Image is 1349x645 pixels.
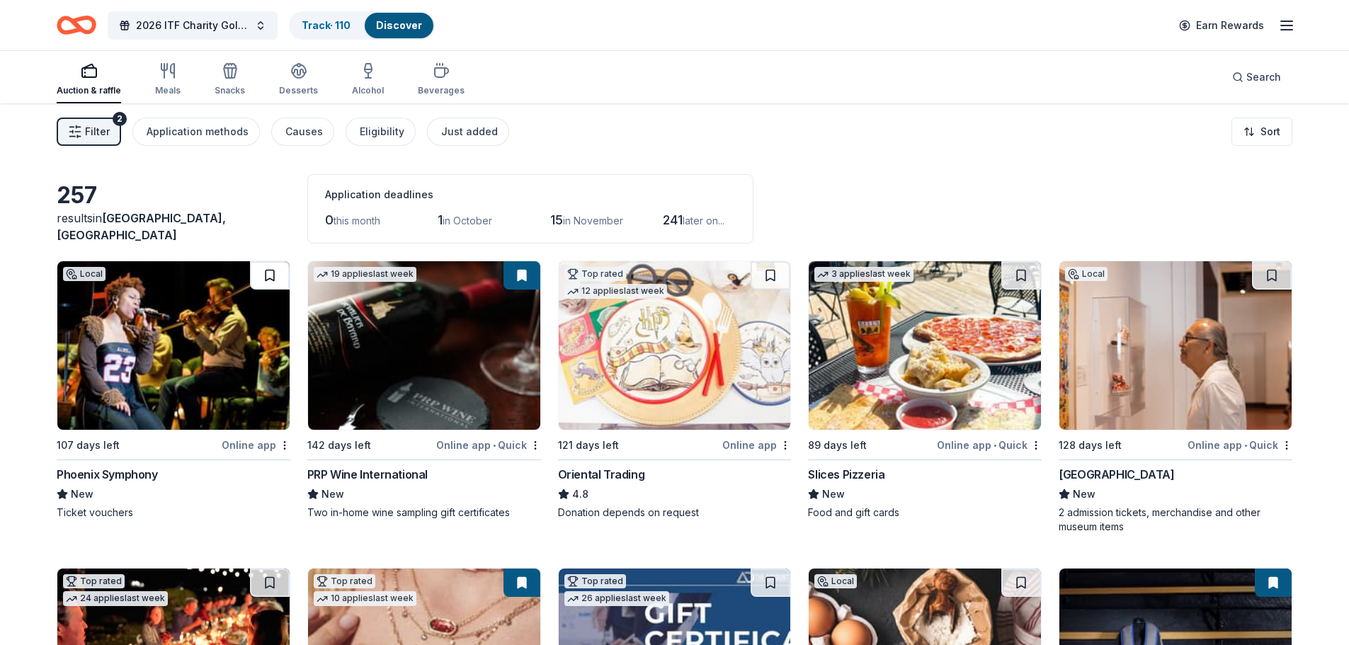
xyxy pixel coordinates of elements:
div: Local [63,267,106,281]
div: Local [814,574,857,588]
div: Alcohol [352,85,384,96]
div: Two in-home wine sampling gift certificates [307,506,541,520]
div: Local [1065,267,1108,281]
span: New [321,486,344,503]
span: in November [563,215,623,227]
div: Donation depends on request [558,506,792,520]
div: Just added [441,123,498,140]
span: • [1244,440,1247,451]
img: Image for Slices Pizzeria [809,261,1041,430]
a: Image for Phoenix SymphonyLocal107 days leftOnline appPhoenix SymphonyNewTicket vouchers [57,261,290,520]
div: Snacks [215,85,245,96]
a: Home [57,8,96,42]
div: Meals [155,85,181,96]
a: Image for PRP Wine International19 applieslast week142 days leftOnline app•QuickPRP Wine Internat... [307,261,541,520]
button: Meals [155,57,181,103]
div: Top rated [564,267,626,281]
div: Beverages [418,85,465,96]
div: Application deadlines [325,186,736,203]
span: in [57,211,226,242]
span: later on... [683,215,724,227]
span: New [1073,486,1095,503]
span: in October [443,215,492,227]
div: [GEOGRAPHIC_DATA] [1059,466,1174,483]
button: Search [1221,63,1292,91]
div: 89 days left [808,437,867,454]
span: Search [1246,69,1281,86]
img: Image for Phoenix Symphony [57,261,290,430]
div: 121 days left [558,437,619,454]
img: Image for Oriental Trading [559,261,791,430]
div: Top rated [564,574,626,588]
a: Image for Heard MuseumLocal128 days leftOnline app•Quick[GEOGRAPHIC_DATA]New2 admission tickets, ... [1059,261,1292,534]
button: Alcohol [352,57,384,103]
span: • [493,440,496,451]
div: 2 admission tickets, merchandise and other museum items [1059,506,1292,534]
div: Online app Quick [436,436,541,454]
div: Auction & raffle [57,85,121,96]
div: 107 days left [57,437,120,454]
span: this month [334,215,380,227]
div: 257 [57,181,290,210]
button: Causes [271,118,334,146]
span: 1 [438,212,443,227]
span: 241 [663,212,683,227]
span: 0 [325,212,334,227]
button: Application methods [132,118,260,146]
img: Image for Heard Museum [1059,261,1292,430]
span: [GEOGRAPHIC_DATA], [GEOGRAPHIC_DATA] [57,211,226,242]
div: Online app [222,436,290,454]
span: 4.8 [572,486,588,503]
button: Just added [427,118,509,146]
div: Causes [285,123,323,140]
div: 24 applies last week [63,591,168,606]
a: Track· 110 [302,19,351,31]
span: 2026 ITF Charity Golf Tournament [136,17,249,34]
div: 128 days left [1059,437,1122,454]
div: Online app Quick [937,436,1042,454]
div: 2 [113,112,127,126]
span: Filter [85,123,110,140]
div: 10 applies last week [314,591,416,606]
span: Sort [1260,123,1280,140]
div: Ticket vouchers [57,506,290,520]
button: Snacks [215,57,245,103]
div: 26 applies last week [564,591,669,606]
div: Slices Pizzeria [808,466,884,483]
a: Discover [376,19,422,31]
img: Image for PRP Wine International [308,261,540,430]
div: Application methods [147,123,249,140]
button: Auction & raffle [57,57,121,103]
button: Eligibility [346,118,416,146]
div: PRP Wine International [307,466,428,483]
span: New [822,486,845,503]
div: Online app [722,436,791,454]
div: Phoenix Symphony [57,466,158,483]
div: 12 applies last week [564,284,667,299]
div: Eligibility [360,123,404,140]
div: Top rated [63,574,125,588]
span: • [994,440,996,451]
div: 3 applies last week [814,267,913,282]
div: 142 days left [307,437,371,454]
span: New [71,486,93,503]
div: Top rated [314,574,375,588]
button: Sort [1231,118,1292,146]
a: Image for Oriental TradingTop rated12 applieslast week121 days leftOnline appOriental Trading4.8D... [558,261,792,520]
div: Desserts [279,85,318,96]
button: Beverages [418,57,465,103]
a: Image for Slices Pizzeria3 applieslast week89 days leftOnline app•QuickSlices PizzeriaNewFood and... [808,261,1042,520]
div: 19 applies last week [314,267,416,282]
div: results [57,210,290,244]
div: Oriental Trading [558,466,645,483]
div: Food and gift cards [808,506,1042,520]
button: Filter2 [57,118,121,146]
button: 2026 ITF Charity Golf Tournament [108,11,278,40]
a: Earn Rewards [1171,13,1273,38]
span: 15 [550,212,563,227]
button: Track· 110Discover [289,11,435,40]
div: Online app Quick [1188,436,1292,454]
button: Desserts [279,57,318,103]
